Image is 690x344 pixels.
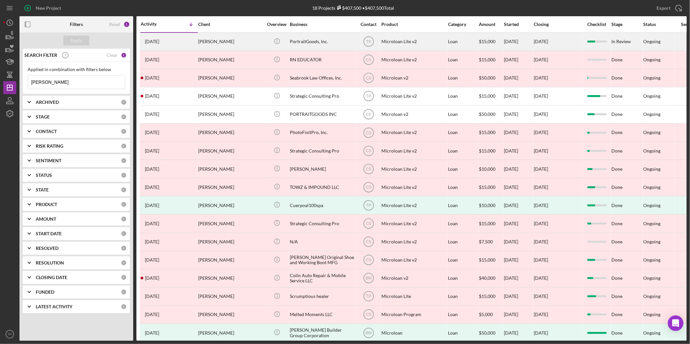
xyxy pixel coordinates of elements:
[534,184,548,190] time: [DATE]
[504,197,533,214] div: [DATE]
[479,160,503,178] div: $10,000
[121,275,127,280] div: 0
[145,75,159,80] time: 2025-04-04 18:55
[36,275,67,280] b: CLOSING DATE
[121,99,127,105] div: 0
[198,270,263,287] div: [PERSON_NAME]
[145,112,159,117] time: 2024-11-20 22:01
[198,306,263,323] div: [PERSON_NAME]
[534,312,548,317] time: [DATE]
[381,88,446,105] div: Microloan Lite v2
[366,276,372,281] text: BM
[448,51,478,68] div: Loan
[121,231,127,237] div: 0
[448,197,478,214] div: Loan
[643,330,660,336] div: Ongoing
[504,233,533,251] div: [DATE]
[504,178,533,196] div: [DATE]
[198,178,263,196] div: [PERSON_NAME]
[534,275,548,281] time: [DATE]
[121,172,127,178] div: 0
[381,106,446,123] div: Microloan v2
[381,324,446,341] div: Microloan
[36,2,61,15] div: New Project
[198,160,263,178] div: [PERSON_NAME]
[121,216,127,222] div: 0
[381,69,446,87] div: Microloan v2
[366,240,371,244] text: CS
[611,33,643,50] div: In Review
[290,197,355,214] div: Cuerpoal100spa
[145,185,159,190] time: 2024-09-19 23:23
[121,260,127,266] div: 0
[534,257,548,263] time: [DATE]
[643,130,660,135] div: Ongoing
[643,312,660,317] div: Ongoing
[479,88,503,105] div: $15,000
[448,233,478,251] div: Loan
[448,124,478,141] div: Loan
[145,330,159,336] time: 2022-06-21 18:11
[290,252,355,269] div: [PERSON_NAME] Original Shoe and Working Boot MFG
[611,215,643,232] div: Done
[36,231,62,236] b: START DATE
[381,306,446,323] div: Microloan Program
[366,203,371,208] text: TP
[448,160,478,178] div: Loan
[534,166,548,172] time: [DATE]
[198,124,263,141] div: [PERSON_NAME]
[657,2,671,15] div: Export
[366,76,371,80] text: CS
[366,222,371,226] text: CS
[448,142,478,159] div: Loan
[36,304,72,309] b: LATEST ACTIVITY
[611,142,643,159] div: Done
[198,106,263,123] div: [PERSON_NAME]
[145,312,159,317] time: 2023-03-14 17:41
[448,106,478,123] div: Loan
[290,51,355,68] div: RN EDUCATOR
[448,215,478,232] div: Loan
[504,69,533,87] div: [DATE]
[611,160,643,178] div: Done
[145,93,159,99] time: 2025-01-24 19:33
[643,166,660,172] div: Ongoing
[366,94,371,99] text: TP
[145,257,159,263] time: 2024-04-18 17:08
[479,306,503,323] div: $5,000
[198,324,263,341] div: [PERSON_NAME]
[611,233,643,251] div: Done
[121,202,127,207] div: 0
[123,21,130,28] div: 1
[381,270,446,287] div: Microloan v2
[290,270,355,287] div: Colin Auto Repair & Mobile Service LLC
[534,111,548,117] time: [DATE]
[290,324,355,341] div: [PERSON_NAME] Builder Group Corporation
[63,36,89,45] button: Apply
[290,306,355,323] div: Melted Moments LLC
[290,124,355,141] div: PhotoFixitPro, Inc.
[650,2,687,15] button: Export
[198,88,263,105] div: [PERSON_NAME]
[28,67,125,72] div: Applied in combination with filters below
[504,51,533,68] div: [DATE]
[643,75,660,80] div: Ongoing
[611,106,643,123] div: Done
[36,129,57,134] b: CONTACT
[36,173,52,178] b: STATUS
[381,178,446,196] div: Microloan Lite v2
[290,142,355,159] div: Strategic Consulting Pro
[534,129,548,135] time: [DATE]
[643,276,660,281] div: Ongoing
[534,203,548,208] div: [DATE]
[356,22,381,27] div: Contact
[198,51,263,68] div: [PERSON_NAME]
[381,233,446,251] div: Microloan Lite v2
[145,130,159,135] time: 2024-11-13 23:48
[643,203,660,208] div: Ongoing
[3,328,16,341] button: TP
[19,2,68,15] button: New Project
[479,22,503,27] div: Amount
[643,185,660,190] div: Ongoing
[534,22,582,27] div: Closing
